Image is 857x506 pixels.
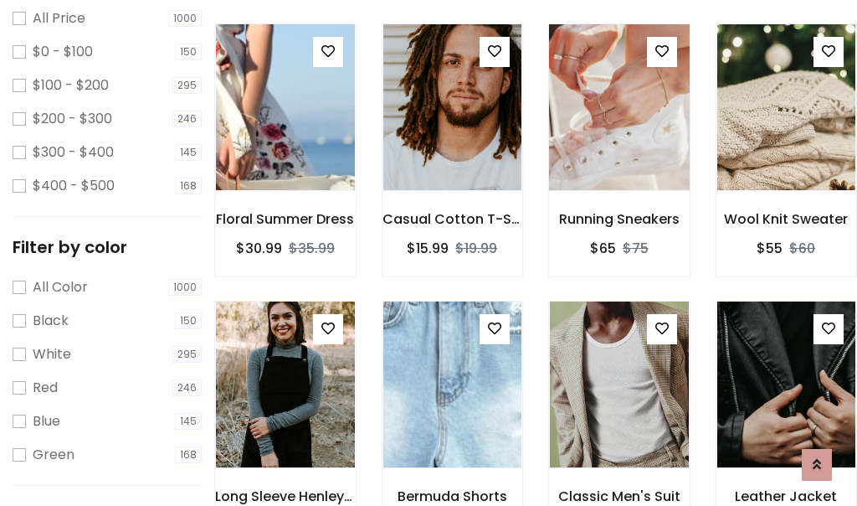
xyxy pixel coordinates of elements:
span: 1000 [168,279,202,296]
label: All Color [33,277,88,297]
span: 168 [175,178,202,194]
h6: $55 [757,240,783,256]
del: $19.99 [455,239,497,258]
label: $100 - $200 [33,75,109,96]
h6: Bermuda Shorts [382,488,523,504]
span: 145 [175,144,202,161]
span: 168 [175,447,202,463]
label: Red [33,378,58,398]
span: 246 [172,111,202,127]
del: $75 [623,239,649,258]
span: 150 [175,44,202,60]
h6: Leather Jacket [716,488,857,504]
span: 295 [172,346,202,363]
h6: $30.99 [236,240,282,256]
label: All Price [33,8,85,28]
label: Black [33,311,69,331]
span: 150 [175,312,202,329]
span: 246 [172,379,202,396]
h6: Wool Knit Sweater [716,211,857,227]
del: $60 [789,239,815,258]
h6: Long Sleeve Henley T-Shirt [215,488,356,504]
label: $400 - $500 [33,176,115,196]
label: $0 - $100 [33,42,93,62]
h6: $15.99 [407,240,449,256]
h6: Classic Men's Suit [549,488,690,504]
span: 1000 [168,10,202,27]
h6: Running Sneakers [549,211,690,227]
h5: Filter by color [13,237,202,257]
label: $300 - $400 [33,142,114,163]
span: 295 [172,77,202,94]
label: $200 - $300 [33,109,112,129]
h6: Casual Cotton T-Shirt [382,211,523,227]
h6: $65 [590,240,616,256]
h6: Floral Summer Dress [215,211,356,227]
label: Green [33,445,74,465]
label: Blue [33,411,60,431]
span: 145 [175,413,202,430]
label: White [33,344,71,364]
del: $35.99 [289,239,335,258]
